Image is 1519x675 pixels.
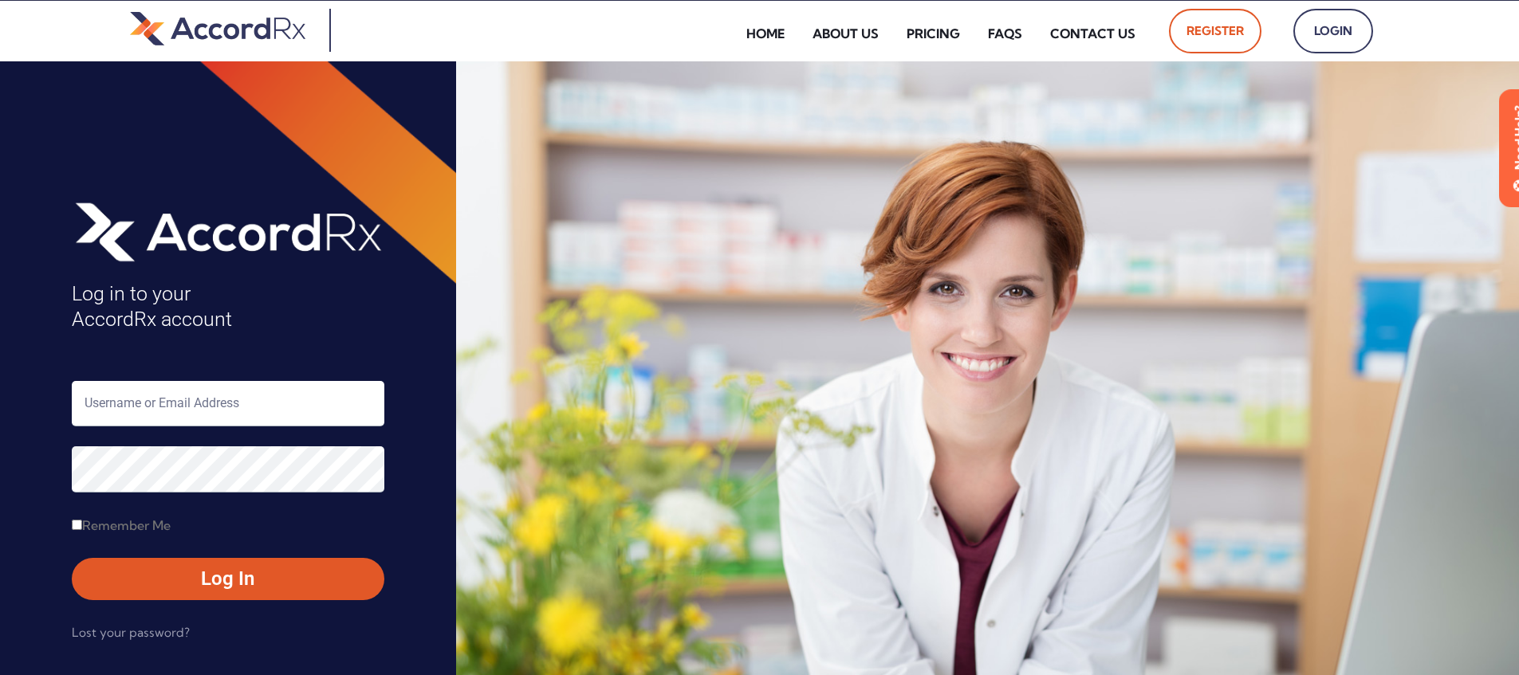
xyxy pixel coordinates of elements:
[72,620,190,646] a: Lost your password?
[895,15,972,52] a: Pricing
[976,15,1034,52] a: FAQs
[1311,18,1356,44] span: Login
[1038,15,1147,52] a: Contact Us
[1169,9,1261,53] a: Register
[1293,9,1373,53] a: Login
[1186,18,1244,44] span: Register
[88,566,368,591] span: Log In
[72,381,384,426] input: Username or Email Address
[130,9,305,48] img: default-logo
[72,520,82,530] input: Remember Me
[801,15,891,52] a: About Us
[72,197,384,265] img: AccordRx_logo_header_white
[72,512,171,538] label: Remember Me
[72,281,384,333] h4: Log in to your AccordRx account
[734,15,797,52] a: Home
[72,558,384,599] button: Log In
